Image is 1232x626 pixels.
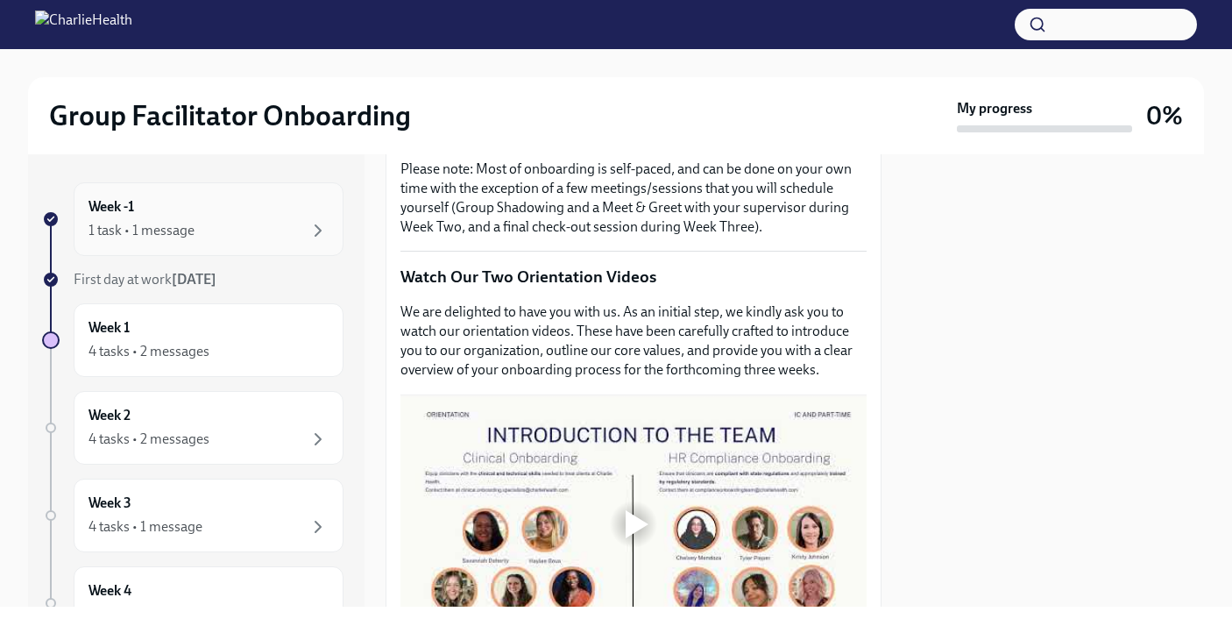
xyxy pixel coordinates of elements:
p: Watch Our Two Orientation Videos [400,266,867,288]
div: 4 tasks • 1 message [89,517,202,537]
strong: [DATE] [172,271,216,288]
p: Please note: Most of onboarding is self-paced, and can be done on your own time with the exceptio... [400,160,867,237]
h6: Week 1 [89,318,130,338]
div: 4 tasks • 2 messages [89,430,209,449]
h6: Week 3 [89,494,131,513]
a: Week 14 tasks • 2 messages [42,303,343,377]
strong: My progress [957,99,1032,118]
p: We are delighted to have you with us. As an initial step, we kindly ask you to watch our orientat... [400,302,867,380]
a: Week -11 task • 1 message [42,182,343,256]
span: First day at work [74,271,216,288]
a: First day at work[DATE] [42,270,343,289]
div: 1 task [89,605,122,624]
h3: 0% [1146,100,1183,132]
a: Week 24 tasks • 2 messages [42,391,343,465]
img: CharlieHealth [35,11,132,39]
a: Week 34 tasks • 1 message [42,479,343,552]
h6: Week 2 [89,406,131,425]
h2: Group Facilitator Onboarding [49,98,411,133]
h6: Week -1 [89,197,134,217]
div: 1 task • 1 message [89,221,195,240]
div: 4 tasks • 2 messages [89,342,209,361]
h6: Week 4 [89,581,131,601]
